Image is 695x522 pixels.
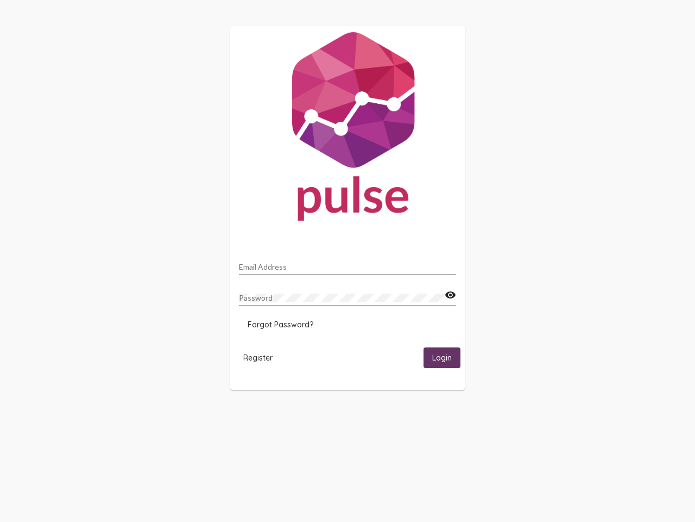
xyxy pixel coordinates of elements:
[239,315,322,334] button: Forgot Password?
[243,353,273,363] span: Register
[424,347,460,368] button: Login
[432,353,452,363] span: Login
[230,26,465,232] img: Pulse For Good Logo
[235,347,281,368] button: Register
[445,289,456,302] mat-icon: visibility
[248,320,313,330] span: Forgot Password?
